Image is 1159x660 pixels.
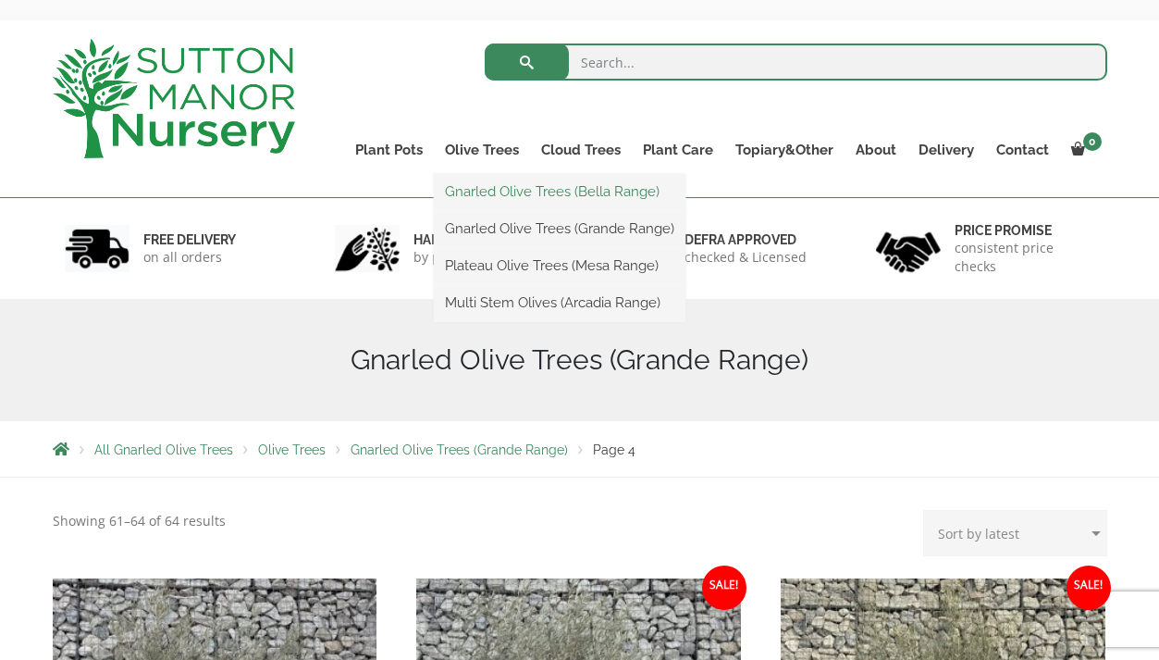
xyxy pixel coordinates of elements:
a: About [845,137,907,163]
span: 0 [1083,132,1102,151]
a: Plateau Olive Trees (Mesa Range) [434,252,685,280]
a: Contact [985,137,1060,163]
a: Gnarled Olive Trees (Grande Range) [351,442,568,457]
img: logo [53,39,295,158]
a: Cloud Trees [530,137,632,163]
a: Gnarled Olive Trees (Bella Range) [434,178,685,205]
img: 1.jpg [65,225,129,272]
a: Multi Stem Olives (Arcadia Range) [434,289,685,317]
a: Olive Trees [258,442,326,457]
p: by professionals [413,248,515,267]
a: Gnarled Olive Trees (Grande Range) [434,215,685,243]
a: 0 [1060,137,1107,163]
img: 4.jpg [876,220,941,277]
p: on all orders [143,248,236,267]
a: Delivery [907,137,985,163]
h6: FREE DELIVERY [143,231,236,248]
p: Showing 61–64 of 64 results [53,510,226,532]
a: Topiary&Other [724,137,845,163]
span: Sale! [1067,566,1111,610]
span: Page 4 [593,442,635,457]
img: 2.jpg [335,225,400,272]
nav: Breadcrumbs [53,442,1107,456]
h6: Price promise [955,222,1095,239]
input: Search... [485,44,1107,81]
a: All Gnarled Olive Trees [94,442,233,457]
p: consistent price checks [955,239,1095,276]
a: Olive Trees [434,137,530,163]
p: checked & Licensed [684,248,807,267]
a: Plant Pots [344,137,434,163]
select: Shop order [923,510,1107,556]
h6: Defra approved [684,231,807,248]
span: Sale! [702,566,746,610]
h6: hand picked [413,231,515,248]
a: Plant Care [632,137,724,163]
h1: Gnarled Olive Trees (Grande Range) [53,343,1107,377]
